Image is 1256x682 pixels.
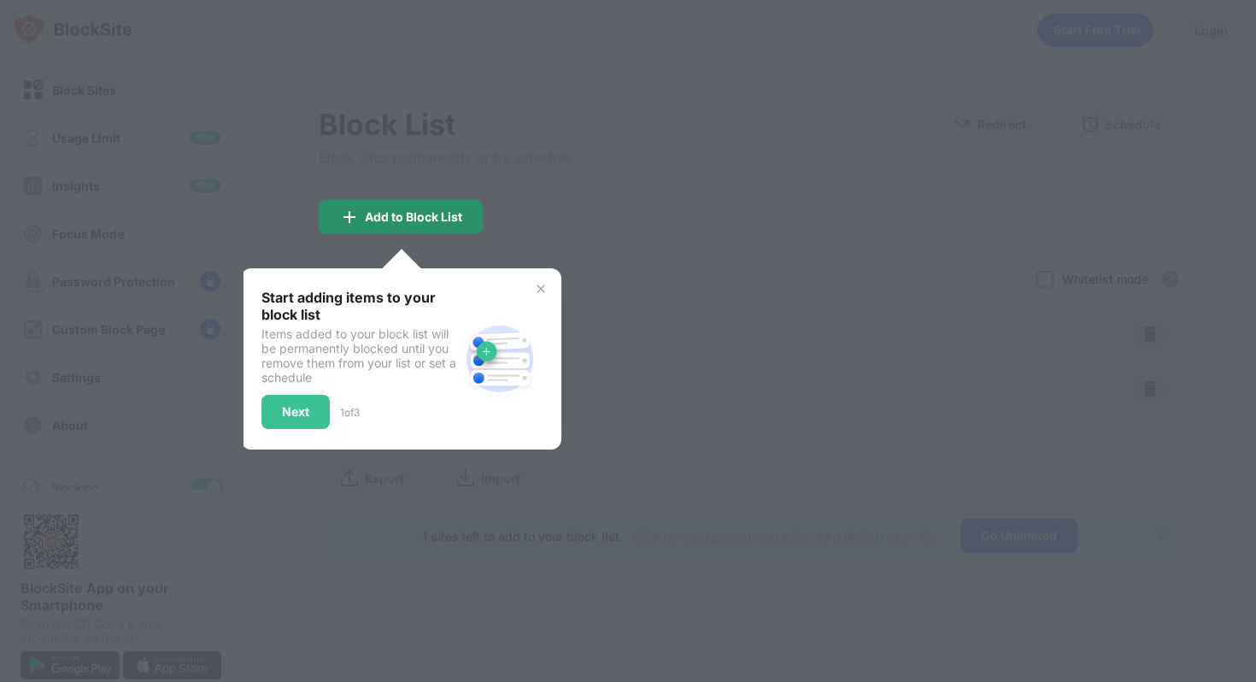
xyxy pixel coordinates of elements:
[459,318,541,400] img: block-site.svg
[282,405,309,419] div: Next
[340,406,360,419] div: 1 of 3
[534,282,548,296] img: x-button.svg
[261,326,459,385] div: Items added to your block list will be permanently blocked until you remove them from your list o...
[261,289,459,323] div: Start adding items to your block list
[365,210,462,224] div: Add to Block List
